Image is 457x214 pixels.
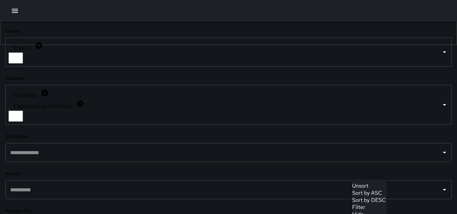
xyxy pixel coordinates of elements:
div: Zone 11 [9,42,429,51]
h6: Assets [5,170,452,177]
h6: Categories [5,133,452,140]
h6: Zones [5,27,452,35]
span: Zone 11 [9,44,35,51]
li: Unsort [352,182,387,189]
button: Open [440,100,449,110]
li: Filter [352,204,387,211]
span: Equipment and Vehicles [9,102,76,110]
div: Equipment and Vehicles [9,100,429,110]
button: Open [440,148,449,157]
div: Custodial [9,89,429,99]
button: Open [440,185,449,194]
li: Sort by ASC [352,189,387,196]
button: Open [440,47,449,57]
h6: Divisions [5,75,452,82]
span: Custodial [9,92,41,99]
li: Sort by DESC [352,196,387,204]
